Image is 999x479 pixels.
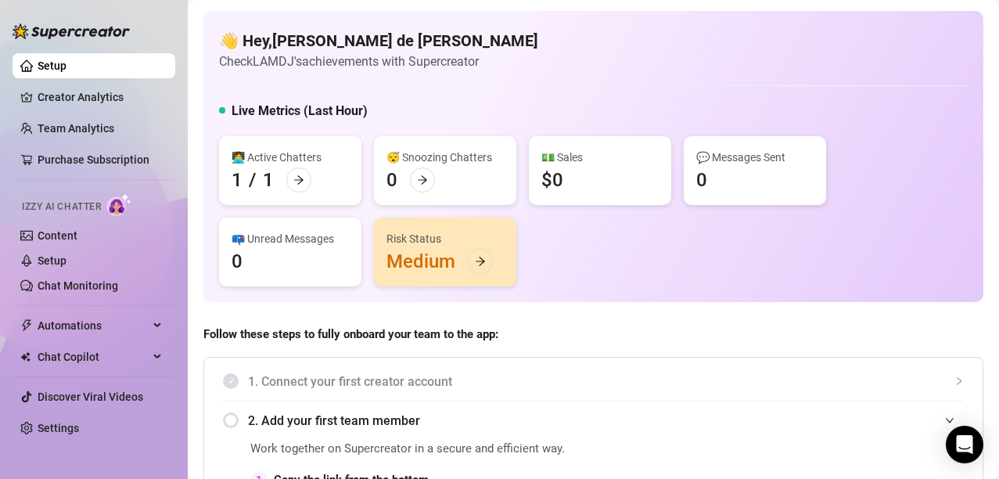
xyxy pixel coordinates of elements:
[38,279,118,292] a: Chat Monitoring
[38,153,149,166] a: Purchase Subscription
[219,52,538,71] article: Check LAMDJ's achievements with Supercreator
[107,193,131,216] img: AI Chatter
[20,351,31,362] img: Chat Copilot
[38,254,66,267] a: Setup
[541,149,659,166] div: 💵 Sales
[696,167,707,193] div: 0
[38,229,77,242] a: Content
[38,122,114,135] a: Team Analytics
[223,402,964,440] div: 2. Add your first team member
[38,422,79,434] a: Settings
[263,167,274,193] div: 1
[386,230,504,247] div: Risk Status
[417,175,428,185] span: arrow-right
[945,416,954,425] span: expanded
[38,59,66,72] a: Setup
[223,362,964,401] div: 1. Connect your first creator account
[232,102,368,121] h5: Live Metrics (Last Hour)
[13,23,130,39] img: logo-BBDzfeDw.svg
[219,30,538,52] h4: 👋 Hey, [PERSON_NAME] de [PERSON_NAME]
[541,167,563,193] div: $0
[38,85,163,110] a: Creator Analytics
[22,200,101,214] span: Izzy AI Chatter
[386,149,504,166] div: 😴 Snoozing Chatters
[38,344,149,369] span: Chat Copilot
[38,313,149,338] span: Automations
[954,376,964,386] span: collapsed
[293,175,304,185] span: arrow-right
[232,167,243,193] div: 1
[232,149,349,166] div: 👩‍💻 Active Chatters
[248,372,964,391] span: 1. Connect your first creator account
[38,391,143,403] a: Discover Viral Videos
[696,149,814,166] div: 💬 Messages Sent
[386,167,397,193] div: 0
[203,327,498,341] strong: Follow these steps to fully onboard your team to the app:
[20,319,33,332] span: thunderbolt
[232,249,243,274] div: 0
[250,440,612,459] span: Work together on Supercreator in a secure and efficient way.
[232,230,349,247] div: 📪 Unread Messages
[248,411,964,430] span: 2. Add your first team member
[475,256,486,267] span: arrow-right
[946,426,983,463] div: Open Intercom Messenger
